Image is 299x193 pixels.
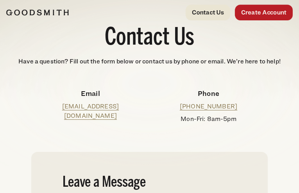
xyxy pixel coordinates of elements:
[38,88,143,99] h4: Email
[156,88,261,99] h4: Phone
[6,9,69,16] img: Goodsmith
[186,5,230,20] a: Contact Us
[235,5,293,20] a: Create Account
[63,175,236,190] h2: Leave a Message
[156,114,261,124] p: Mon-Fri: 8am-5pm
[62,103,119,119] a: [EMAIL_ADDRESS][DOMAIN_NAME]
[180,103,237,110] a: [PHONE_NUMBER]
